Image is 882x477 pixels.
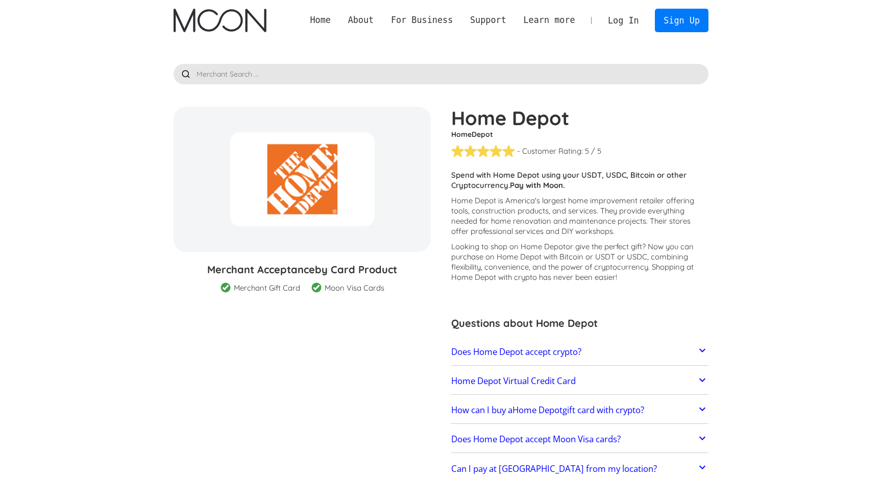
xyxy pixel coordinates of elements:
[599,9,647,32] a: Log In
[451,316,708,331] h3: Questions about Home Depot
[451,399,708,421] a: How can I buy aHome Depotgift card with crypto?
[451,464,657,474] h2: Can I pay at [GEOGRAPHIC_DATA] from my location?
[451,434,621,444] h2: Does Home Depot accept Moon Visa cards?
[451,376,576,386] h2: Home Depot Virtual Credit Card
[517,146,583,156] div: - Customer Rating:
[591,146,601,156] div: / 5
[339,14,382,27] div: About
[451,405,644,415] h2: How can I buy a gift card with crypto?
[451,196,708,236] p: Home Depot is America's largest home improvement retailer offering tools, construction products, ...
[512,404,562,416] span: Home Depot
[451,370,708,392] a: Home Depot Virtual Credit Card
[325,283,384,293] div: Moon Visa Cards
[382,14,461,27] div: For Business
[451,242,708,282] p: Looking to shop on Home Depot ? Now you can purchase on Home Depot with Bitcoin or USDT or USDC, ...
[174,9,266,32] a: home
[451,341,708,363] a: Does Home Depot accept crypto?
[234,283,300,293] div: Merchant Gift Card
[510,180,565,190] strong: Pay with Moon.
[451,429,708,450] a: Does Home Depot accept Moon Visa cards?
[566,242,642,251] span: or give the perfect gift
[585,146,589,156] div: 5
[451,107,708,129] h1: Home Depot
[451,129,708,139] h5: HomeDepot
[348,14,374,27] div: About
[461,14,514,27] div: Support
[655,9,708,32] a: Sign Up
[470,14,506,27] div: Support
[451,170,708,190] p: Spend with Home Depot using your USDT, USDC, Bitcoin or other Cryptocurrency.
[315,263,397,276] span: by Card Product
[523,14,575,27] div: Learn more
[174,9,266,32] img: Moon Logo
[174,262,431,277] h3: Merchant Acceptance
[515,14,584,27] div: Learn more
[451,347,581,357] h2: Does Home Depot accept crypto?
[302,14,339,27] a: Home
[391,14,453,27] div: For Business
[174,64,708,84] input: Merchant Search ...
